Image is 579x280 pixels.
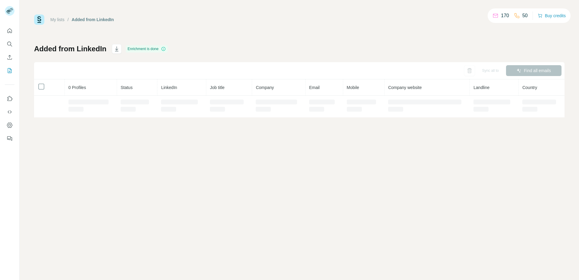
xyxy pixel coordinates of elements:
span: Company website [388,85,422,90]
button: Search [5,39,14,49]
div: Added from LinkedIn [72,17,114,23]
button: Quick start [5,25,14,36]
p: 170 [501,12,509,19]
button: Use Surfe API [5,107,14,117]
button: My lists [5,65,14,76]
button: Feedback [5,133,14,144]
img: Surfe Logo [34,14,44,25]
button: Buy credits [538,11,566,20]
span: Company [256,85,274,90]
a: My lists [50,17,65,22]
span: Email [309,85,320,90]
span: Landline [473,85,489,90]
span: LinkedIn [161,85,177,90]
li: / [68,17,69,23]
button: Use Surfe on LinkedIn [5,93,14,104]
span: 0 Profiles [68,85,86,90]
span: Country [522,85,537,90]
h1: Added from LinkedIn [34,44,106,54]
span: Status [121,85,133,90]
span: Job title [210,85,224,90]
div: Enrichment is done [126,45,168,52]
p: 50 [522,12,528,19]
button: Dashboard [5,120,14,131]
button: Enrich CSV [5,52,14,63]
span: Mobile [347,85,359,90]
